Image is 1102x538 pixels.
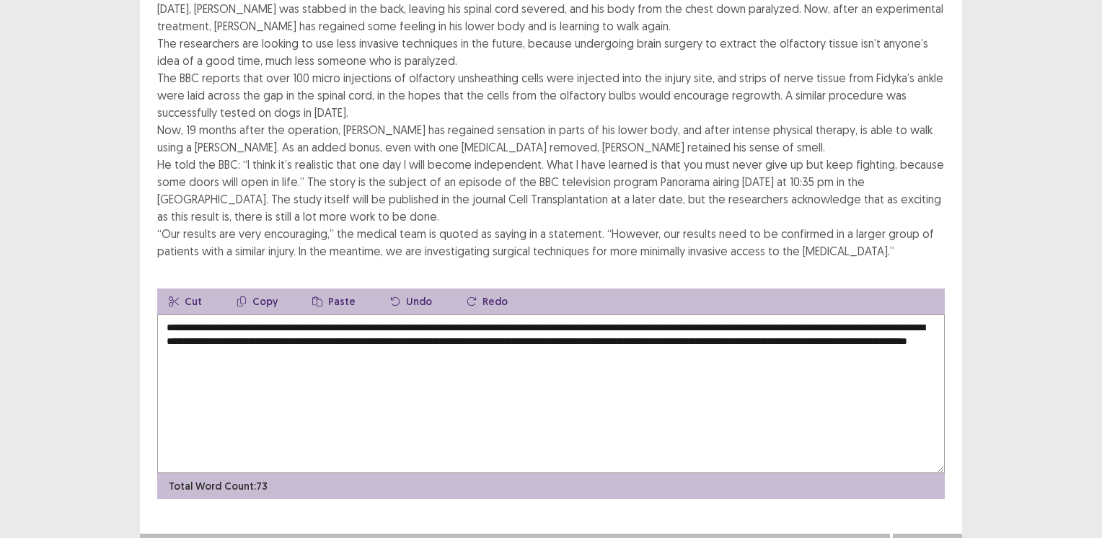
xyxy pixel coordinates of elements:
[169,479,268,494] p: Total Word Count: 73
[157,288,213,314] button: Cut
[301,288,367,314] button: Paste
[225,288,289,314] button: Copy
[455,288,519,314] button: Redo
[379,288,444,314] button: Undo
